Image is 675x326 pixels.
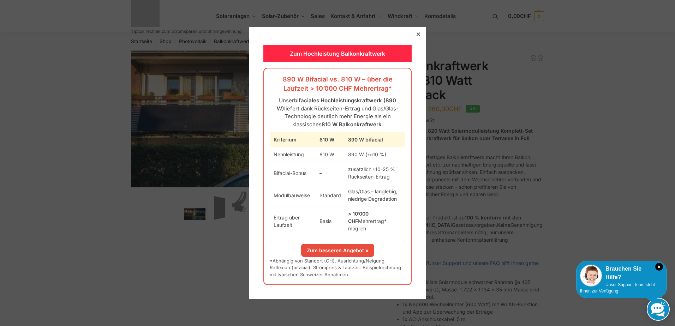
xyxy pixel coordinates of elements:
[345,147,405,162] td: 890 W (+≈10 %)
[345,132,405,147] th: 890 W bifacial
[316,206,345,236] td: Basis
[270,75,405,93] h3: 890 W Bifacial vs. 810 W – über die Laufzeit > 10’000 CHF Mehrertrag*
[270,147,316,162] td: Nennleistung
[270,97,405,128] p: Unser liefert dank Rückseiten-Ertrag und Glas/Glas-Technologie deutlich mehr Energie als ein klas...
[345,162,405,184] td: zusätzlich ≈10-25 % Rückseiten-Ertrag
[322,121,382,128] strong: 810 W Balkonkraftwerk
[316,147,345,162] td: 810 W
[270,206,316,236] td: Ertrag über Laufzeit
[316,184,345,206] td: Standard
[655,263,663,271] i: Schließen
[345,184,405,206] td: Glas/Glas – langlebig, niedrige Degradation
[348,211,369,224] strong: > 10’000 CHF
[580,282,655,294] span: Unser Support-Team steht Ihnen zur Verfügung
[316,162,345,184] td: –
[301,244,374,257] a: Zum besseren Angebot »
[316,132,345,147] th: 810 W
[270,184,316,206] td: Modulbauweise
[345,206,405,236] td: Mehrertrag* möglich
[580,265,602,286] img: Customer service
[270,162,316,184] td: Bifacial-Bonus
[277,97,396,112] strong: bifaciales Hochleistungskraftwerk (890 W)
[263,45,412,62] div: Zum Hochleistung Balkonkraftwerk
[270,132,316,147] th: Kriterium
[270,258,405,278] p: *Abhängig von Standort (CH), Ausrichtung/Neigung, Reflexion (bifacial), Strompreis & Laufzeit. Be...
[580,265,663,282] div: Brauchen Sie Hilfe?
